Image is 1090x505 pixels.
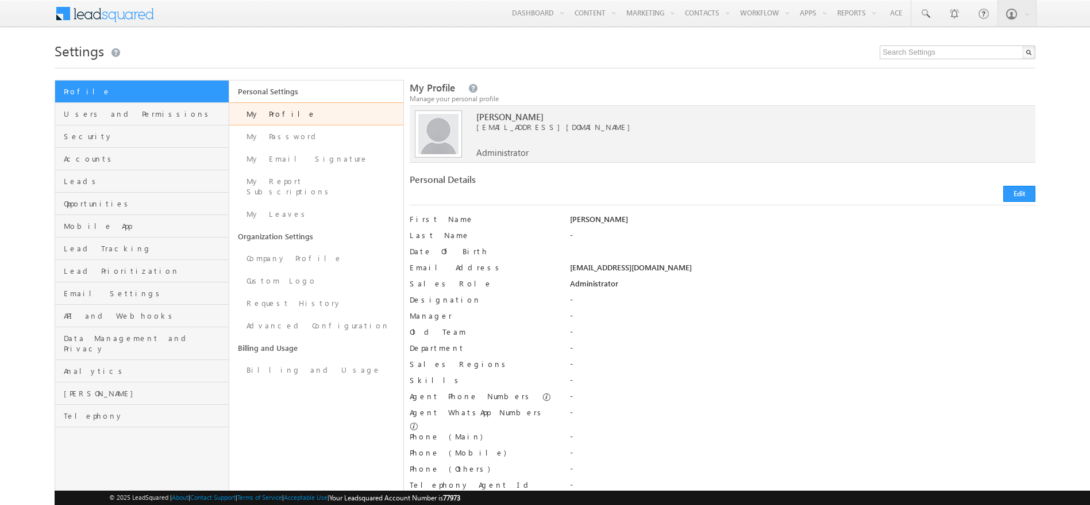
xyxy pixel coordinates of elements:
span: [PERSON_NAME] [64,388,226,399]
a: API and Webhooks [55,305,229,327]
label: Phone (Mobile) [410,447,506,458]
label: Designation [410,294,554,305]
a: Lead Tracking [55,238,229,260]
div: - [570,311,1035,327]
a: Contact Support [190,493,236,501]
div: Manage your personal profile [410,94,1035,104]
a: Personal Settings [229,81,403,102]
label: Manager [410,311,554,321]
div: - [570,230,1035,246]
label: Last Name [410,230,554,240]
label: Department [410,343,554,353]
input: Search Settings [880,45,1035,59]
span: API and Webhooks [64,311,226,321]
span: Security [64,131,226,141]
a: Profile [55,81,229,103]
span: Users and Permissions [64,109,226,119]
a: My Leaves [229,203,403,225]
span: [PERSON_NAME] [476,112,977,122]
span: Telephony [64,411,226,421]
a: Request History [229,292,403,315]
span: Settings [55,41,104,60]
div: - [570,447,1035,464]
a: Security [55,125,229,148]
div: - [570,464,1035,480]
a: Custom Logo [229,270,403,292]
label: Skills [410,375,554,385]
a: Acceptable Use [284,493,328,501]
label: Old Team [410,327,554,337]
span: Data Management and Privacy [64,333,226,354]
div: - [570,407,1035,423]
a: Leads [55,170,229,193]
a: Organization Settings [229,225,403,247]
div: [EMAIL_ADDRESS][DOMAIN_NAME] [570,262,1035,278]
a: Company Profile [229,247,403,270]
label: Phone (Main) [410,431,554,442]
label: Agent Phone Numbers [410,391,533,401]
div: Administrator [570,278,1035,294]
div: [PERSON_NAME] [570,214,1035,230]
a: Mobile App [55,215,229,238]
a: Analytics [55,360,229,382]
label: Date Of Birth [410,246,554,257]
span: Your Leadsquared Account Number is [329,493,460,502]
span: [EMAIL_ADDRESS][DOMAIN_NAME] [476,122,977,132]
span: 77973 [443,493,460,502]
a: My Report Subscriptions [229,170,403,203]
span: Mobile App [64,221,226,231]
label: First Name [410,214,554,224]
div: Personal Details [410,174,715,190]
div: - [570,343,1035,359]
a: [PERSON_NAME] [55,382,229,405]
a: Terms of Service [237,493,282,501]
a: Telephony [55,405,229,427]
span: Email Settings [64,288,226,299]
a: My Password [229,125,403,148]
span: Lead Prioritization [64,266,226,276]
div: - [570,431,1035,447]
a: Users and Permissions [55,103,229,125]
a: About [172,493,188,501]
label: Agent WhatsApp Numbers [410,407,545,418]
a: Email Settings [55,282,229,305]
a: My Profile [229,102,403,125]
span: My Profile [410,81,455,94]
a: Data Management and Privacy [55,327,229,360]
a: Billing and Usage [229,337,403,359]
span: Analytics [64,366,226,376]
span: Administrator [476,147,529,158]
div: - [570,294,1035,311]
div: - [570,375,1035,391]
span: © 2025 LeadSquared | | | | | [109,492,460,503]
button: Edit [1003,186,1035,202]
div: - [570,480,1035,496]
a: Opportunities [55,193,229,215]
span: Opportunities [64,198,226,209]
a: Advanced Configuration [229,315,403,337]
span: Profile [64,86,226,97]
a: My Email Signature [229,148,403,170]
span: Leads [64,176,226,186]
label: Sales Role [410,278,554,289]
span: Lead Tracking [64,243,226,254]
a: Billing and Usage [229,359,403,381]
label: Telephony Agent Id [410,480,554,490]
span: Accounts [64,154,226,164]
a: Lead Prioritization [55,260,229,282]
label: Phone (Others) [410,464,554,474]
a: Accounts [55,148,229,170]
label: Sales Regions [410,359,554,369]
div: - [570,359,1035,375]
div: - [570,391,1035,407]
div: - [570,327,1035,343]
label: Email Address [410,262,554,273]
